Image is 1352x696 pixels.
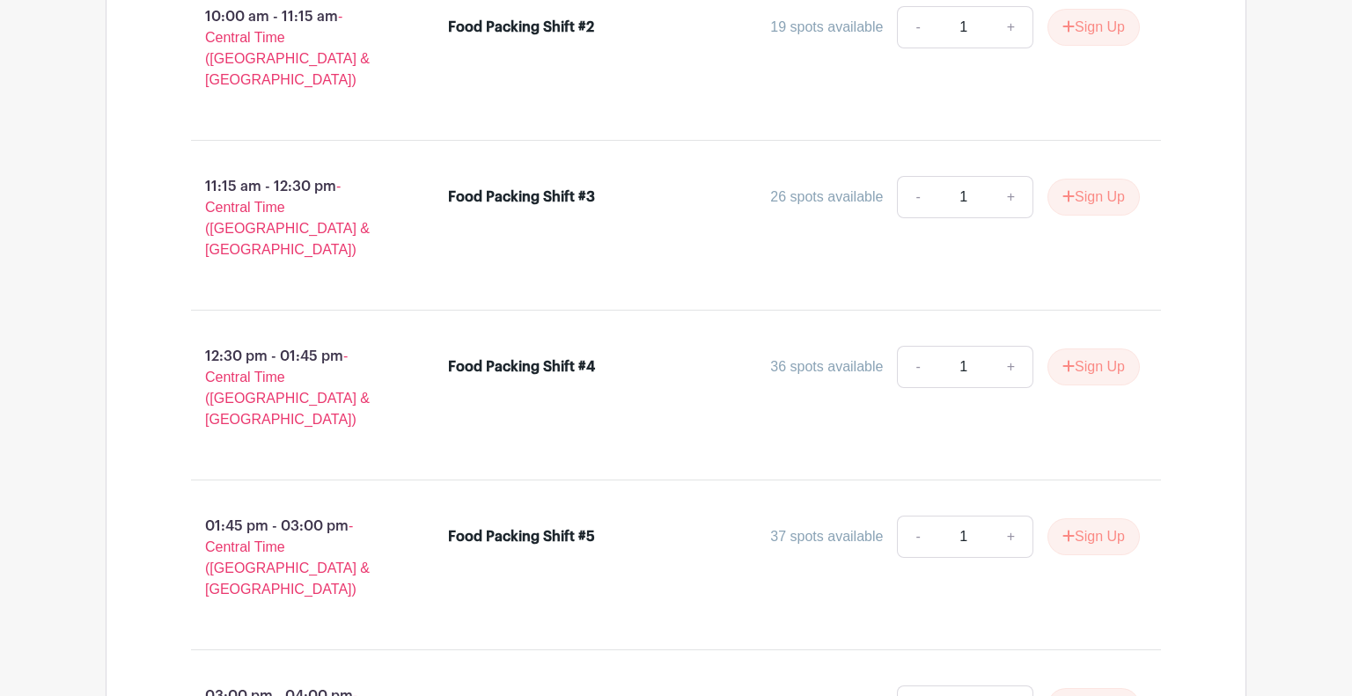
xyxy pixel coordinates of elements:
[897,516,937,558] a: -
[1047,518,1140,555] button: Sign Up
[163,509,420,607] p: 01:45 pm - 03:00 pm
[897,346,937,388] a: -
[1047,348,1140,385] button: Sign Up
[989,346,1033,388] a: +
[205,518,370,597] span: - Central Time ([GEOGRAPHIC_DATA] & [GEOGRAPHIC_DATA])
[163,169,420,267] p: 11:15 am - 12:30 pm
[448,187,595,208] div: Food Packing Shift #3
[989,6,1033,48] a: +
[770,187,883,208] div: 26 spots available
[448,526,595,547] div: Food Packing Shift #5
[770,17,883,38] div: 19 spots available
[770,526,883,547] div: 37 spots available
[1047,9,1140,46] button: Sign Up
[989,516,1033,558] a: +
[448,17,594,38] div: Food Packing Shift #2
[897,6,937,48] a: -
[989,176,1033,218] a: +
[897,176,937,218] a: -
[205,9,370,87] span: - Central Time ([GEOGRAPHIC_DATA] & [GEOGRAPHIC_DATA])
[205,179,370,257] span: - Central Time ([GEOGRAPHIC_DATA] & [GEOGRAPHIC_DATA])
[1047,179,1140,216] button: Sign Up
[163,339,420,437] p: 12:30 pm - 01:45 pm
[770,356,883,377] div: 36 spots available
[205,348,370,427] span: - Central Time ([GEOGRAPHIC_DATA] & [GEOGRAPHIC_DATA])
[448,356,595,377] div: Food Packing Shift #4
